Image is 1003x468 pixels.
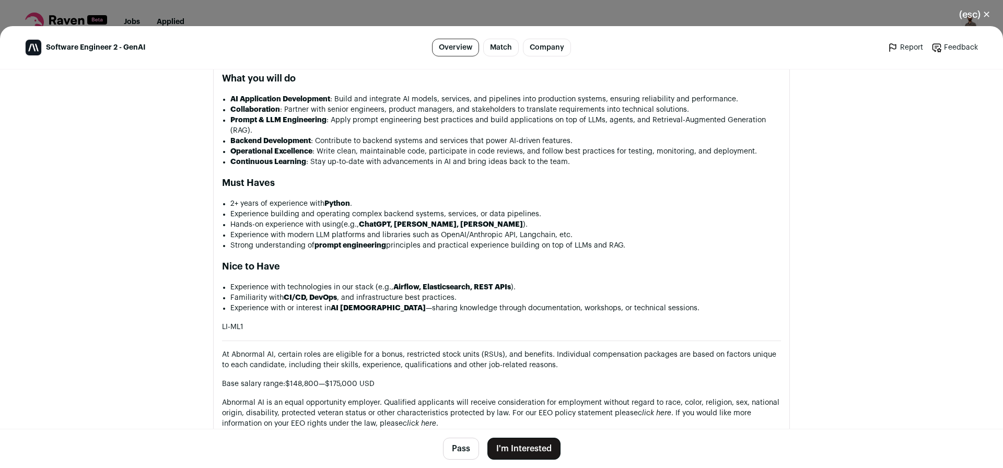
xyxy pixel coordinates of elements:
[947,3,1003,26] button: Close modal
[230,219,781,230] li: Hands-on experience with using(e.g., ).
[432,39,479,56] a: Overview
[26,40,41,55] img: 0f1a2a9aff5192630dffd544b3ea169ecce73d2c13ecc6b4afa04661d59fa950.jpg
[483,39,519,56] a: Match
[230,116,326,124] strong: Prompt & LLM Engineering
[931,42,978,53] a: Feedback
[523,39,571,56] a: Company
[230,137,311,145] strong: Backend Development
[230,94,781,104] li: : Build and integrate AI models, services, and pipelines into production systems, ensuring reliab...
[487,438,561,460] button: I'm Interested
[222,397,781,429] p: Abnormal AI is an equal opportunity employer. Qualified applicants will receive consideration for...
[230,136,781,146] li: : Contribute to backend systems and services that power AI-driven features.
[230,115,781,136] li: : Apply prompt engineering best practices and build applications on top of LLMs, agents, and Retr...
[888,42,923,53] a: Report
[222,349,781,370] p: At Abnormal AI, certain roles are eligible for a bonus, restricted stock units (RSUs), and benefi...
[222,322,781,332] h1: LI-ML1
[331,305,426,312] strong: AI [DEMOGRAPHIC_DATA]
[230,292,781,303] li: Familiarity with , and infrastructure best practices.
[359,221,523,228] strong: ChatGPT, [PERSON_NAME], [PERSON_NAME]
[393,284,511,291] strong: Airflow, Elasticsearch, REST APIs
[222,175,781,190] h2: Must Haves
[230,230,781,240] li: Experience with modern LLM platforms and libraries such as OpenAI/Anthropic API, Langchain, etc.
[46,42,146,53] span: Software Engineer 2 - GenAI
[222,379,781,389] p: Base salary range:$148,800—$175,000 USD
[222,259,781,274] h2: Nice to Have
[230,282,781,292] li: Experience with technologies in our stack (e.g., ).
[230,106,280,113] strong: Collaboration
[403,420,436,427] a: click here
[638,409,671,417] a: click here
[230,198,781,209] li: 2+ years of experience with .
[230,148,312,155] strong: Operational Excellence
[314,242,386,249] strong: prompt engineering
[222,71,781,86] h2: What you will do
[284,294,337,301] strong: CI/CD, DevOps
[230,158,306,166] strong: Continuous Learning
[230,303,781,313] li: Experience with or interest in —sharing knowledge through documentation, workshops, or technical ...
[230,157,781,167] li: : Stay up-to-date with advancements in AI and bring ideas back to the team.
[230,104,781,115] li: : Partner with senior engineers, product managers, and stakeholders to translate requirements int...
[324,200,350,207] strong: Python
[443,438,479,460] button: Pass
[230,96,330,103] strong: AI Application Development
[230,209,781,219] li: Experience building and operating complex backend systems, services, or data pipelines.
[230,240,781,251] li: Strong understanding of principles and practical experience building on top of LLMs and RAG.
[230,146,781,157] li: : Write clean, maintainable code, participate in code reviews, and follow best practices for test...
